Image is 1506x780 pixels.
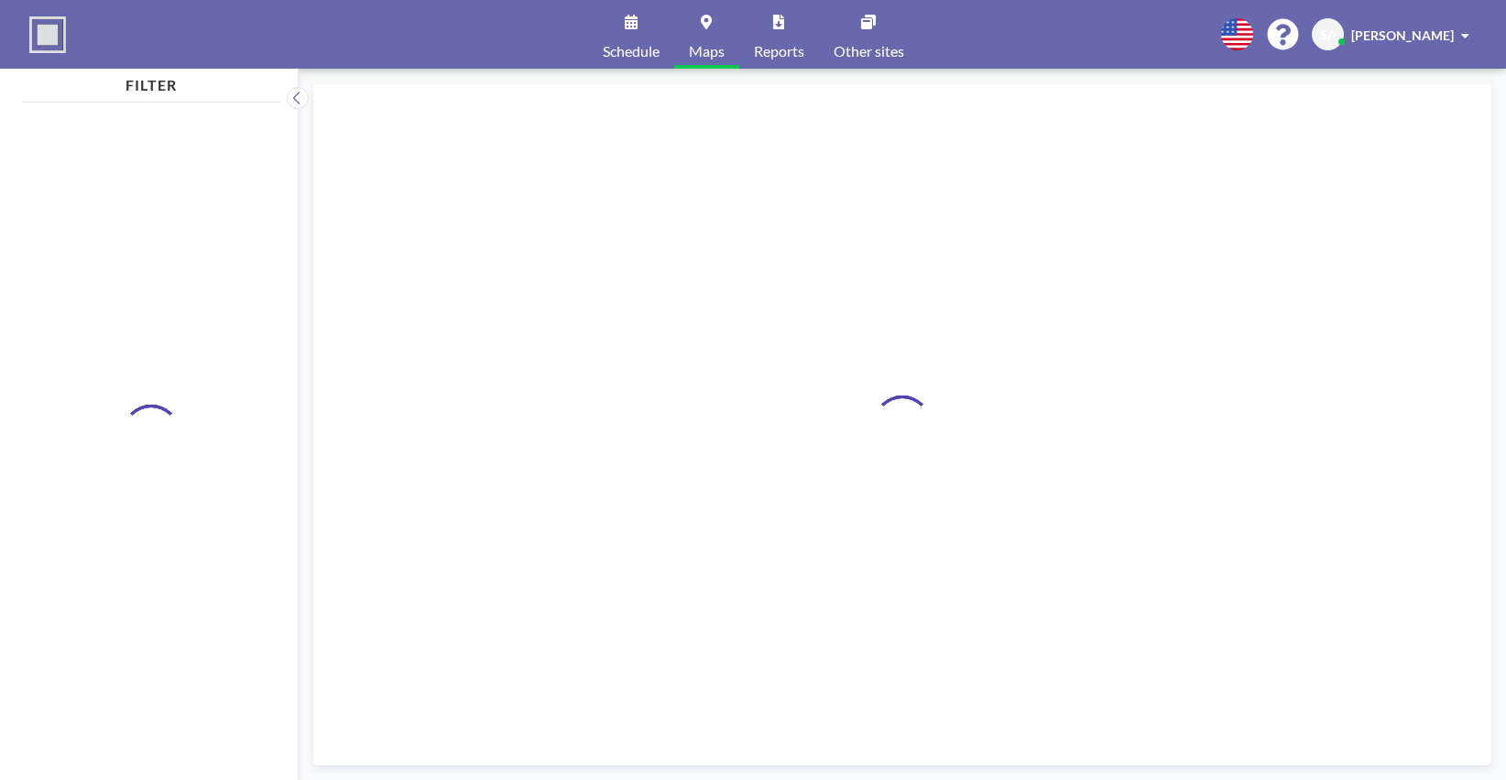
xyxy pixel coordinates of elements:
[22,69,280,94] h4: FILTER
[754,44,804,59] span: Reports
[834,44,904,59] span: Other sites
[1320,27,1337,43] span: SA
[603,44,660,59] span: Schedule
[689,44,725,59] span: Maps
[1351,27,1454,43] span: [PERSON_NAME]
[29,16,66,53] img: organization-logo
